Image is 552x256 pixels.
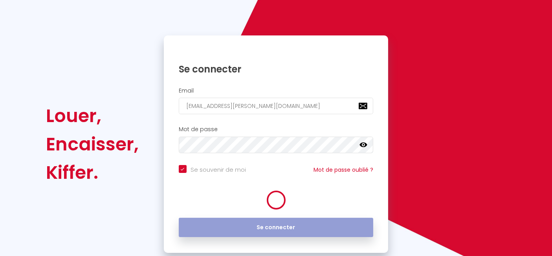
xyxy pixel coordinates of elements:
[314,166,373,174] a: Mot de passe oublié ?
[179,98,374,114] input: Ton Email
[46,158,139,187] div: Kiffer.
[46,130,139,158] div: Encaisser,
[179,126,374,133] h2: Mot de passe
[46,102,139,130] div: Louer,
[179,87,374,94] h2: Email
[179,63,374,75] h1: Se connecter
[179,218,374,237] button: Se connecter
